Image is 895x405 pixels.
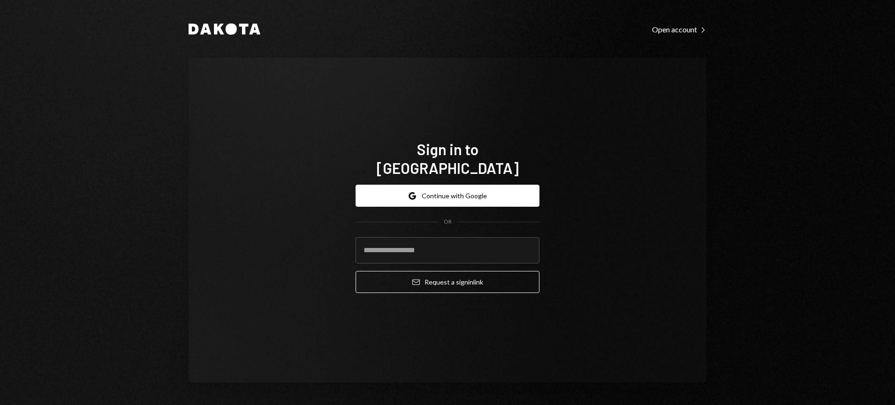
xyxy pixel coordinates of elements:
div: Open account [652,25,706,34]
button: Request a signinlink [356,271,539,293]
button: Continue with Google [356,185,539,207]
div: OR [444,218,452,226]
h1: Sign in to [GEOGRAPHIC_DATA] [356,140,539,177]
a: Open account [652,24,706,34]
